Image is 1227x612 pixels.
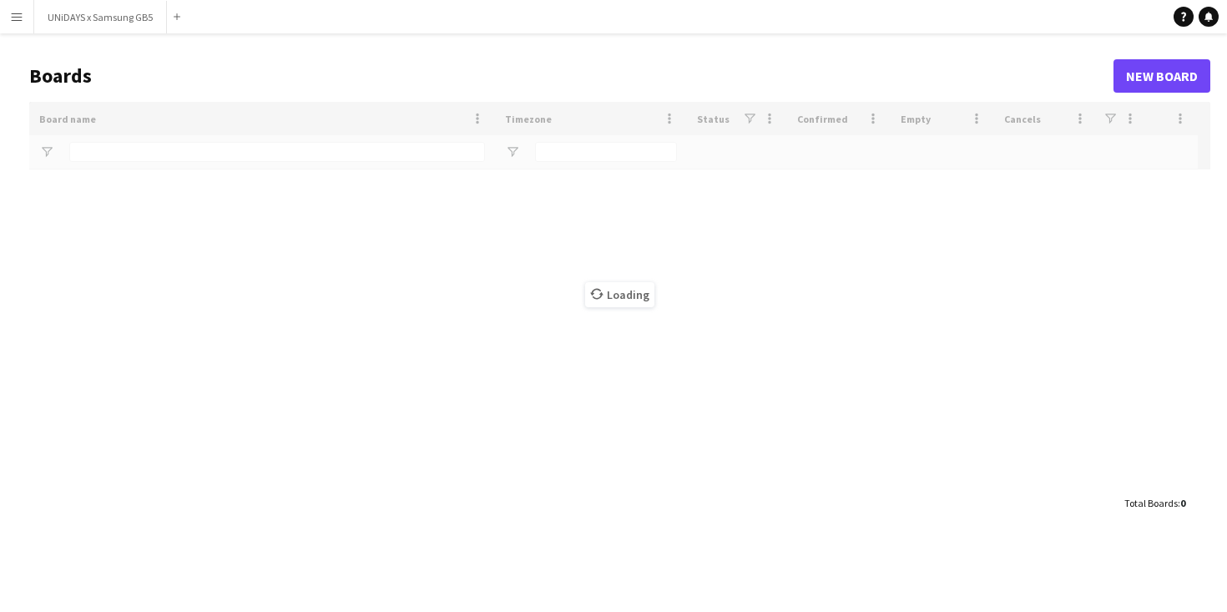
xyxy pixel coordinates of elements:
[1124,487,1185,519] div: :
[34,1,167,33] button: UNiDAYS x Samsung GB5
[29,63,1113,89] h1: Boards
[1180,497,1185,509] span: 0
[585,282,654,307] span: Loading
[1124,497,1178,509] span: Total Boards
[1113,59,1210,93] a: New Board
